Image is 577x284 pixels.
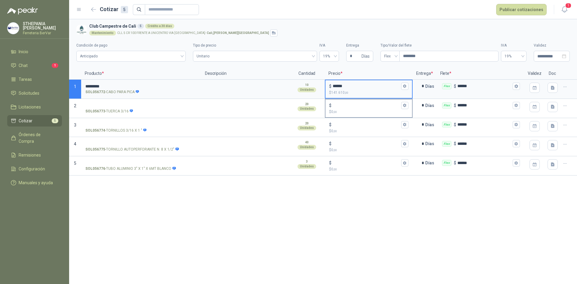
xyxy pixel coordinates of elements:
img: Company Logo [8,23,19,34]
p: $ [329,160,331,166]
input: SOL056776-TUBO ALUMINIO 3" X 1" X 6MT BLANCO [85,161,197,165]
span: Manuales y ayuda [19,179,53,186]
div: Unidades [298,126,316,130]
button: $$0,00 [401,140,408,147]
strong: SOL056772 [85,89,105,95]
span: 1 [52,63,58,68]
p: $ [454,140,456,147]
input: Flex $ [457,161,511,165]
p: $ [329,128,408,134]
a: Solicitudes [7,87,62,99]
label: IVA [319,43,339,48]
span: Solicitudes [19,90,39,96]
input: Flex $ [457,103,511,108]
span: Días [362,51,370,61]
p: CLL 5 CR 100 FRENTE A UNICENTRO VIA [GEOGRAPHIC_DATA] - [117,32,269,35]
p: $ [329,166,408,172]
h2: Cotizar [100,5,128,14]
span: Órdenes de Compra [19,131,56,145]
p: 10 [305,83,309,87]
span: Unitario [197,52,313,61]
p: Días [425,80,437,92]
p: Cantidad [289,68,325,80]
label: Condición de pago [76,43,186,48]
div: Unidades [298,87,316,92]
input: Flex $ [457,122,511,127]
img: Company Logo [76,25,87,35]
p: - CABO PARA PICA [85,89,139,95]
button: Flex $ [513,121,520,128]
span: Cotizar [19,118,32,124]
span: 1 [74,84,76,89]
a: Manuales y ayuda [7,177,62,188]
div: Unidades [298,145,316,150]
div: Flex [442,122,451,128]
label: Tipo de precio [193,43,317,48]
input: SOL056772-CABO PARA PICA [85,84,197,89]
p: 20 [305,121,309,126]
p: 40 [305,140,309,145]
input: SOL056775-TORNILLO AUTOPERFORANTE N. 8 X 1/2" [85,142,197,146]
button: Publicar cotizaciones [496,4,547,15]
span: Tareas [19,76,32,83]
input: $$0,00 [333,122,400,127]
span: Licitaciones [19,104,41,110]
span: ,00 [333,148,337,152]
input: $$141.610,00 [333,84,400,88]
span: Anticipado [80,52,182,61]
p: Doc [545,68,560,80]
img: Logo peakr [7,7,38,14]
p: STHEPANIA [PERSON_NAME] [23,22,62,30]
a: Inicio [7,46,62,57]
strong: SOL056776 [85,166,105,172]
p: Días [425,99,437,111]
a: Órdenes de Compra [7,129,62,147]
p: $ [454,102,456,109]
label: Tipo/Valor del flete [380,43,499,48]
p: Validez [524,68,545,80]
div: 5 [137,24,144,29]
div: Flex [442,160,451,166]
button: $$141.610,00 [401,83,408,90]
span: 141.610 [331,90,348,95]
span: 0 [331,110,337,114]
span: Configuración [19,166,45,172]
input: Flex $ [457,142,511,146]
div: 5 [121,6,128,13]
span: 19% [323,52,335,61]
input: $$0,00 [333,103,400,108]
div: Mantenimiento [89,31,116,35]
p: $ [329,147,408,153]
p: $ [329,90,408,96]
h3: Club Campestre de Cali [89,23,567,29]
p: $ [454,121,456,128]
span: ,00 [333,168,337,171]
p: Días [425,157,437,169]
p: - TORNILLOS 3/16 X 1 " [85,128,147,133]
span: 3 [74,123,76,127]
p: Días [425,119,437,131]
span: Remisiones [19,152,41,158]
a: Licitaciones [7,101,62,113]
button: Flex $ [513,102,520,109]
a: Chat1 [7,60,62,71]
span: ,00 [345,91,348,94]
div: Unidades [298,164,316,169]
span: ,00 [333,110,337,114]
label: Validez [534,43,570,48]
span: 0 [331,148,337,152]
p: - TORNILLO AUTOPERFORANTE N. 8 X 1/2" [85,147,179,152]
div: Flex [442,141,451,147]
p: Días [425,138,437,150]
p: $ [329,140,331,147]
span: Inicio [19,48,28,55]
div: Unidades [298,106,316,111]
div: Crédito a 30 días [145,24,174,29]
span: 2 [74,103,76,108]
input: Flex $ [457,84,511,88]
button: Flex $ [513,159,520,166]
p: 3 [306,159,308,164]
label: IVA [501,43,527,48]
strong: SOL056774 [85,128,105,133]
p: Entrega [413,68,437,80]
